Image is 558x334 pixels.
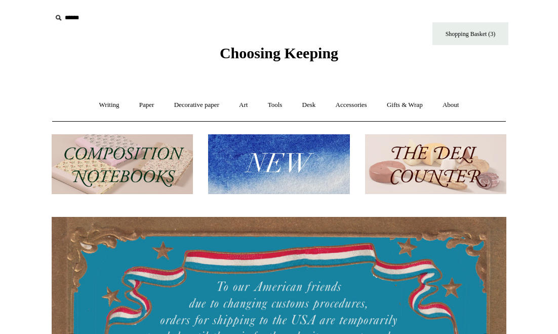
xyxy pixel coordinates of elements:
[220,45,338,61] span: Choosing Keeping
[130,92,164,119] a: Paper
[327,92,376,119] a: Accessories
[52,134,193,195] img: 202302 Composition ledgers.jpg__PID:69722ee6-fa44-49dd-a067-31375e5d54ec
[259,92,292,119] a: Tools
[208,134,349,195] img: New.jpg__PID:f73bdf93-380a-4a35-bcfe-7823039498e1
[365,134,506,195] img: The Deli Counter
[433,92,468,119] a: About
[220,53,338,60] a: Choosing Keeping
[90,92,129,119] a: Writing
[378,92,432,119] a: Gifts & Wrap
[230,92,257,119] a: Art
[293,92,325,119] a: Desk
[165,92,228,119] a: Decorative paper
[432,22,508,45] a: Shopping Basket (3)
